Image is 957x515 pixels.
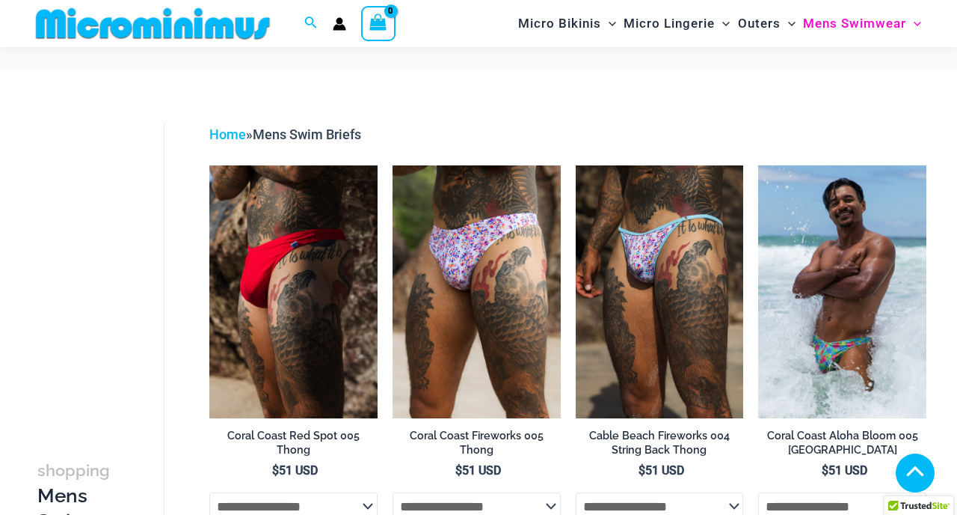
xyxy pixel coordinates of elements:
img: Coral Coast Fireworks 005 Thong 01 [393,165,561,418]
a: Home [209,127,246,142]
span: $ [638,463,645,478]
a: Coral Coast Aloha Bloom 005 [GEOGRAPHIC_DATA] [758,429,926,463]
img: MM SHOP LOGO FLAT [30,7,276,40]
span: Menu Toggle [781,4,796,43]
a: OutersMenu ToggleMenu Toggle [734,4,799,43]
nav: Site Navigation [512,2,927,45]
span: Outers [738,4,781,43]
span: Menu Toggle [715,4,730,43]
a: Micro LingerieMenu ToggleMenu Toggle [620,4,733,43]
a: Coral Coast Red Spot 005 Thong 11Coral Coast Red Spot 005 Thong 12Coral Coast Red Spot 005 Thong 12 [209,165,378,418]
h2: Coral Coast Red Spot 005 Thong [209,429,378,457]
a: Mens SwimwearMenu ToggleMenu Toggle [799,4,925,43]
span: Micro Lingerie [624,4,715,43]
bdi: 51 USD [638,463,684,478]
span: » [209,127,361,142]
bdi: 51 USD [822,463,867,478]
a: Coral Coast Fireworks 005 Thong [393,429,561,463]
span: $ [272,463,279,478]
a: View Shopping Cart, empty [361,6,396,40]
span: $ [455,463,462,478]
iframe: TrustedSite Certified [37,112,172,411]
a: Search icon link [304,14,318,33]
h2: Cable Beach Fireworks 004 String Back Thong [576,429,744,457]
span: Micro Bikinis [518,4,601,43]
span: shopping [37,461,110,480]
span: Mens Swim Briefs [253,127,361,142]
a: Coral Coast Red Spot 005 Thong [209,429,378,463]
span: Mens Swimwear [803,4,906,43]
bdi: 51 USD [455,463,501,478]
span: Menu Toggle [601,4,616,43]
h2: Coral Coast Fireworks 005 Thong [393,429,561,457]
img: Coral Coast Aloha Bloom 005 Thong 09 [758,165,926,418]
img: Coral Coast Red Spot 005 Thong 11 [209,165,378,418]
a: Cable Beach Fireworks 004 String Back Thong 06Cable Beach Fireworks 004 String Back Thong 07Cable... [576,165,744,418]
img: Cable Beach Fireworks 004 String Back Thong 06 [576,165,744,418]
span: $ [822,463,828,478]
a: Coral Coast Aloha Bloom 005 Thong 09Coral Coast Aloha Bloom 005 Thong 18Coral Coast Aloha Bloom 0... [758,165,926,418]
h2: Coral Coast Aloha Bloom 005 [GEOGRAPHIC_DATA] [758,429,926,457]
bdi: 51 USD [272,463,318,478]
a: Cable Beach Fireworks 004 String Back Thong [576,429,744,463]
a: Micro BikinisMenu ToggleMenu Toggle [514,4,620,43]
a: Account icon link [333,17,346,31]
span: Menu Toggle [906,4,921,43]
a: Coral Coast Fireworks 005 Thong 01Coral Coast Fireworks 005 Thong 02Coral Coast Fireworks 005 Tho... [393,165,561,418]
